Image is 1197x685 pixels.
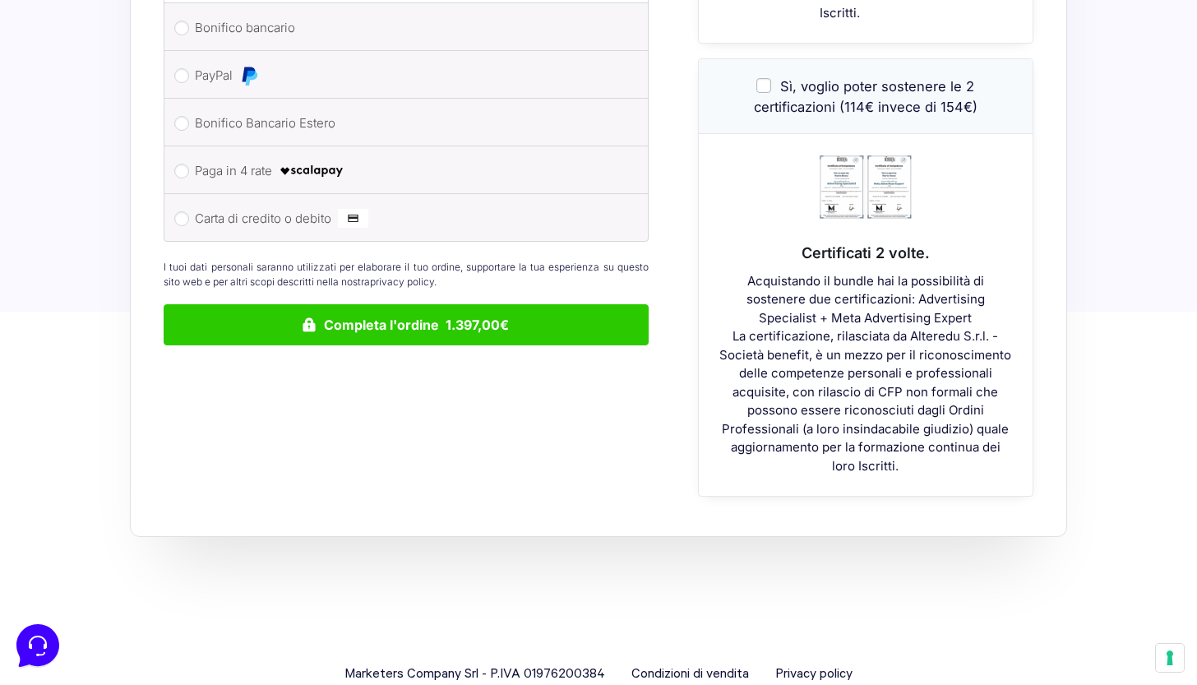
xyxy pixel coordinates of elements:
[107,148,243,161] span: Inizia una conversazione
[756,78,771,93] input: Sì, voglio poter sostenere le 2 certificazioni (114€ invece di 154€)
[175,204,303,217] a: Apri Centro Assistenza
[195,206,612,231] label: Carta di credito o debito
[49,551,77,566] p: Home
[195,111,612,136] label: Bonifico Bancario Estero
[338,209,368,229] img: Carta di credito o debito
[26,204,128,217] span: Trova una risposta
[114,528,215,566] button: Messaggi
[754,78,977,115] span: Sì, voglio poter sostenere le 2 certificazioni (114€ invece di 154€)
[802,244,930,262] span: Certificati 2 volte.
[699,272,1033,476] div: Acquistando il bundle hai la possibilità di sostenere due certificazioni: Advertising Specialist ...
[719,327,1012,475] p: La certificazione, rilasciata da Alteredu S.r.l. - Società benefit, è un mezzo per il riconoscime...
[253,551,277,566] p: Aiuto
[1156,644,1184,672] button: Le tue preferenze relative al consenso per le tecnologie di tracciamento
[279,161,344,181] img: scalapay-logo-black.png
[142,551,187,566] p: Messaggi
[195,63,612,88] label: PayPal
[53,92,85,125] img: dark
[26,92,59,125] img: dark
[215,528,316,566] button: Aiuto
[239,66,259,86] img: PayPal
[195,16,612,40] label: Bonifico bancario
[370,275,434,288] a: privacy policy
[37,239,269,256] input: Cerca un articolo...
[164,304,649,345] button: Completa l'ordine 1.397,00€
[819,155,913,236] img: Schermata-2024-04-18-alle-14.36.41-300x208.png
[13,621,62,670] iframe: Customerly Messenger Launcher
[13,13,276,39] h2: Ciao da Marketers 👋
[195,159,612,183] label: Paga in 4 rate
[13,528,114,566] button: Home
[26,66,140,79] span: Le tue conversazioni
[79,92,112,125] img: dark
[26,138,303,171] button: Inizia una conversazione
[164,260,649,289] p: I tuoi dati personali saranno utilizzati per elaborare il tuo ordine, supportare la tua esperienz...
